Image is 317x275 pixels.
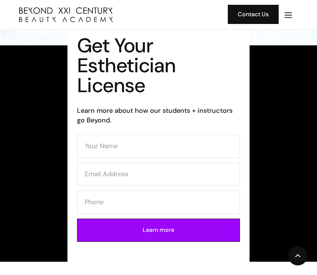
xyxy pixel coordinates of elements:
a: Contact Us [228,5,279,24]
input: Learn more [77,219,240,242]
div: menu [279,5,298,25]
form: Contact Form (Esthi) [77,135,240,247]
input: Phone [77,191,240,214]
h1: Get Your Esthetician License [77,36,240,95]
input: Email Address [77,163,240,186]
h6: Learn more about how our students + instructors go Beyond. [77,106,240,125]
a: home [19,7,213,22]
input: Your Name [77,135,240,158]
div: Contact Us [238,10,269,19]
img: beyond logo [19,7,113,22]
